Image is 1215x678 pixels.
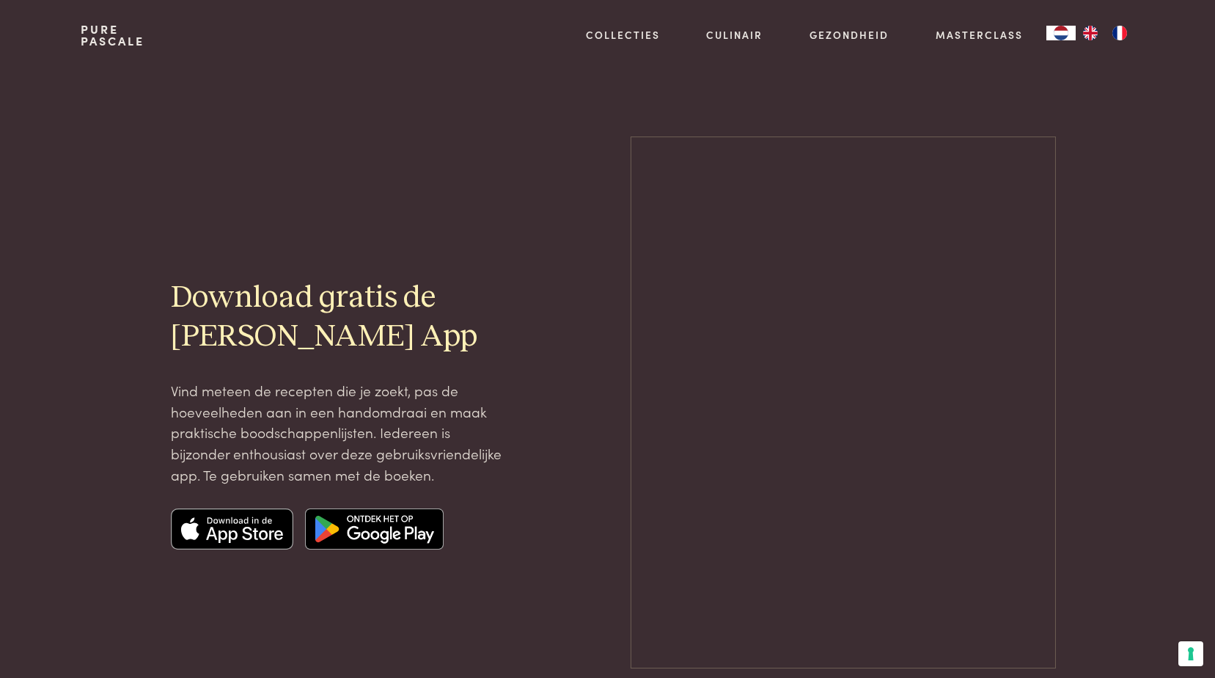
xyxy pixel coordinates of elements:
div: Language [1046,26,1076,40]
ul: Language list [1076,26,1134,40]
a: PurePascale [81,23,144,47]
a: Masterclass [936,27,1023,43]
a: Culinair [706,27,763,43]
p: Vind meteen de recepten die je zoekt, pas de hoeveelheden aan in een handomdraai en maak praktisc... [171,380,507,485]
a: Gezondheid [810,27,889,43]
a: Collecties [586,27,660,43]
img: Google app store [305,508,444,550]
h2: Download gratis de [PERSON_NAME] App [171,279,507,357]
a: EN [1076,26,1105,40]
img: Apple app store [171,508,294,550]
a: NL [1046,26,1076,40]
a: FR [1105,26,1134,40]
button: Uw voorkeuren voor toestemming voor trackingtechnologieën [1178,641,1203,666]
aside: Language selected: Nederlands [1046,26,1134,40]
